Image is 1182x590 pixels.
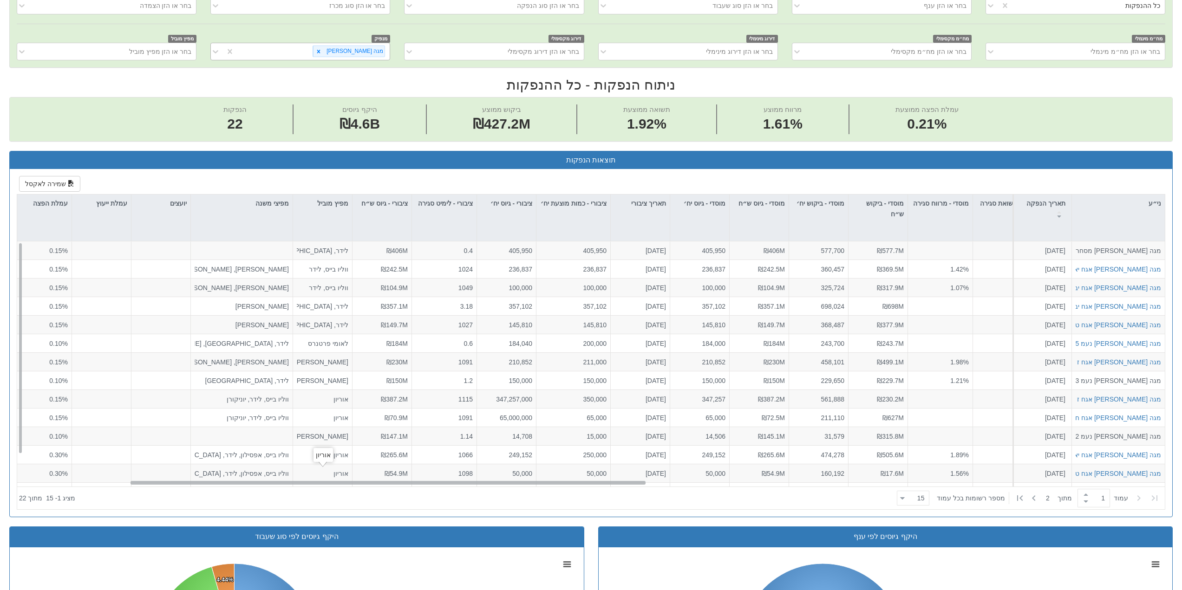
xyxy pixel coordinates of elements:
span: ₪357.1M [758,303,785,310]
span: ₪54.9M [762,470,785,477]
span: ₪150M [386,377,408,384]
span: ₪315.8M [877,433,904,440]
div: מגה [PERSON_NAME] אגח יב [1074,302,1161,311]
div: 0.30% [16,469,68,478]
span: הנפקות [223,105,247,113]
div: 0.10% [16,339,68,348]
div: בחר או הזן סוג הנפקה [517,1,579,10]
div: 150,000 [540,376,607,385]
div: לידר, [GEOGRAPHIC_DATA] [297,320,348,330]
div: מגה [PERSON_NAME] אגח ט [1075,320,1161,330]
span: היקף גיוסים [342,105,377,113]
div: 357,102 [481,302,532,311]
div: 250,000 [540,450,607,460]
div: מגה [PERSON_NAME] אגח יא [1074,265,1161,274]
div: 150,000 [674,376,725,385]
div: 229,650 [793,376,844,385]
div: ני״ע [1072,195,1165,212]
div: [DATE] [614,376,666,385]
span: מח״מ מינמלי [1132,35,1165,43]
div: 0.28% [977,450,1038,460]
div: מגה [PERSON_NAME] מסחרי 6 [1076,246,1161,255]
div: 1027 [416,320,473,330]
div: 405,950 [540,246,607,255]
div: ציבורי - גיוס ש״ח [353,195,411,223]
div: 0.15% [16,320,68,330]
div: 577,700 [793,246,844,255]
div: 474,278 [793,450,844,460]
div: [DATE] [614,395,666,404]
div: 698,024 [793,302,844,311]
div: 145,810 [481,320,532,330]
div: מוסדי - ביקוש יח׳ [789,195,848,223]
div: מגה [PERSON_NAME] [324,46,385,57]
div: [PERSON_NAME], [PERSON_NAME], אקסטרה מייל, [PERSON_NAME] [195,357,289,367]
div: 1024 [416,265,473,274]
span: דירוג מקסימלי [549,35,584,43]
div: 405,950 [481,246,532,255]
span: מפיץ מוביל [168,35,197,43]
div: [DATE] [1017,469,1065,478]
span: ₪577.7M [877,247,904,254]
span: ₪406M [386,247,408,254]
div: 65,000,000 [481,413,532,422]
div: בחר או הזן דירוג מינימלי [706,47,773,56]
div: [DATE] [614,302,666,311]
div: לידר, [GEOGRAPHIC_DATA], [PERSON_NAME], יוניקורן, [PERSON_NAME] [195,339,289,348]
div: 1098 [416,469,473,478]
div: 145,810 [674,320,725,330]
span: ₪4.6B [340,116,380,131]
div: [PERSON_NAME] [195,320,289,330]
div: לאומי פרטנרס [297,339,348,348]
div: 347,257 [674,395,725,404]
span: ₪72.5M [762,414,785,421]
div: 0.10% [16,432,68,441]
div: 211,000 [540,357,607,367]
div: 31,579 [793,432,844,441]
button: מגה [PERSON_NAME] נעמ 5 [1075,339,1161,348]
div: 184,000 [674,339,725,348]
span: ₪499.1M [877,358,904,366]
div: [PERSON_NAME], לידר [297,357,348,367]
div: מגה [PERSON_NAME] נעמ 2 [1076,432,1161,441]
button: מגה [PERSON_NAME] אגח יב [1074,283,1161,292]
div: [DATE] [1017,432,1065,441]
div: תאריך ציבורי [611,195,670,212]
div: 211,110 [793,413,844,422]
span: ₪149.7M [758,321,785,329]
span: 1.92% [623,114,670,134]
div: עמלת ייעוץ [72,195,131,212]
span: ₪377.9M [877,321,904,329]
span: ₪230M [386,358,408,366]
div: ציבורי - לימיט סגירה [412,195,477,223]
div: מגה [PERSON_NAME] נעמ 3 [1076,376,1161,385]
div: [DATE] [614,339,666,348]
span: ₪145.1M [758,433,785,440]
div: 210,852 [674,357,725,367]
div: מפיצי משנה [191,195,293,212]
div: [DATE] [1017,246,1065,255]
span: ₪147.1M [381,433,408,440]
div: 0.15% [16,265,68,274]
div: מגה [PERSON_NAME] אגח ט [1075,469,1161,478]
h3: תוצאות הנפקות [17,156,1165,164]
span: ₪387.2M [381,395,408,403]
div: אוריון [297,413,348,422]
span: מח״מ מקסימלי [933,35,972,43]
div: 249,152 [674,450,725,460]
div: אוריון [297,395,348,404]
span: 1.61% [763,114,803,134]
div: ציבורי - גיוס יח׳ [477,195,536,223]
tspan: 4.44% [216,576,234,583]
div: 210,852 [481,357,532,367]
div: 100,000 [540,283,607,292]
div: בחר או הזן מפיץ מוביל [129,47,192,56]
div: ווליו בייס, לידר [297,283,348,292]
div: [DATE] [614,450,666,460]
div: מוסדי - תשואת סגירה [973,195,1042,223]
div: יועצים [131,195,190,212]
div: בחר או הזן הצמדה [140,1,192,10]
div: 0.15% [16,413,68,422]
span: מרווח ממוצע [764,105,802,113]
span: ₪698M [882,303,904,310]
